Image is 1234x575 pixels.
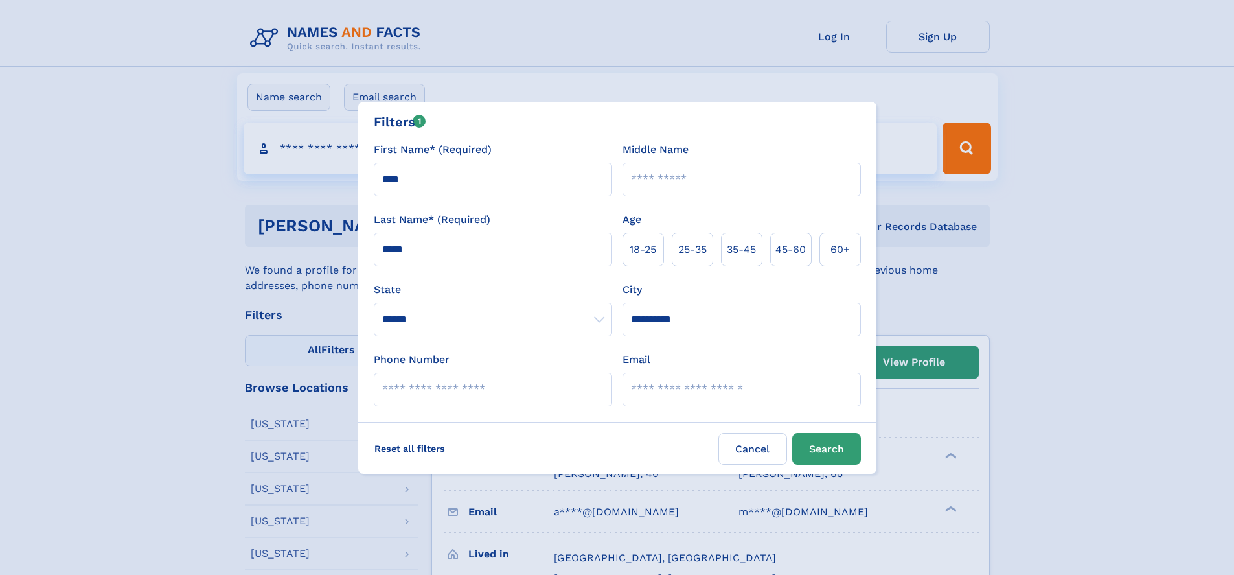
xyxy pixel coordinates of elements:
label: City [623,282,642,298]
button: Search [792,433,861,465]
span: 18‑25 [630,242,656,257]
label: Middle Name [623,142,689,158]
label: Email [623,352,650,368]
span: 35‑45 [727,242,756,257]
label: Phone Number [374,352,450,368]
span: 25‑35 [678,242,707,257]
span: 60+ [830,242,850,257]
label: First Name* (Required) [374,142,492,158]
label: Cancel [718,433,787,465]
label: Age [623,212,641,228]
span: 45‑60 [775,242,806,257]
label: Reset all filters [366,433,453,464]
label: State [374,282,612,298]
div: Filters [374,112,426,132]
label: Last Name* (Required) [374,212,490,228]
